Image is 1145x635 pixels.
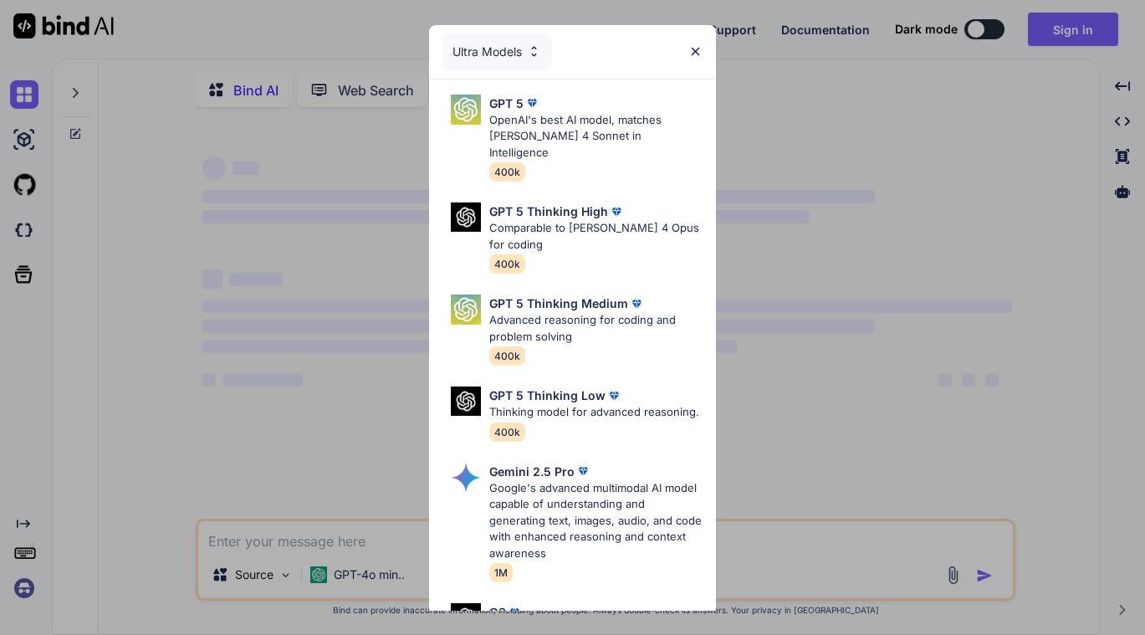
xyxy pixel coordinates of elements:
p: GPT 5 [489,95,524,112]
img: premium [575,463,591,479]
img: premium [606,387,622,404]
p: Thinking model for advanced reasoning. [489,404,699,421]
p: Comparable to [PERSON_NAME] 4 Opus for coding [489,220,702,253]
span: 400k [489,162,525,182]
img: close [688,44,703,59]
img: premium [628,295,645,312]
img: premium [608,203,625,220]
p: GPT 5 Thinking High [489,202,608,220]
img: Pick Models [451,603,481,632]
img: Pick Models [451,294,481,325]
span: 400k [489,346,525,366]
p: OpenAI's best AI model, matches [PERSON_NAME] 4 Sonnet in Intelligence [489,112,702,161]
img: Pick Models [451,463,481,493]
p: O3 [489,603,506,621]
span: 400k [489,422,525,442]
img: Pick Models [451,387,481,416]
span: 400k [489,254,525,274]
p: Gemini 2.5 Pro [489,463,575,480]
img: Pick Models [527,44,541,59]
img: premium [506,604,523,621]
p: Google's advanced multimodal AI model capable of understanding and generating text, images, audio... [489,480,702,562]
img: Pick Models [451,95,481,125]
img: premium [524,95,540,111]
p: GPT 5 Thinking Low [489,387,606,404]
p: GPT 5 Thinking Medium [489,294,628,312]
span: 1M [489,563,513,582]
p: Advanced reasoning for coding and problem solving [489,312,702,345]
img: Pick Models [451,202,481,232]
div: Ultra Models [442,33,551,70]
